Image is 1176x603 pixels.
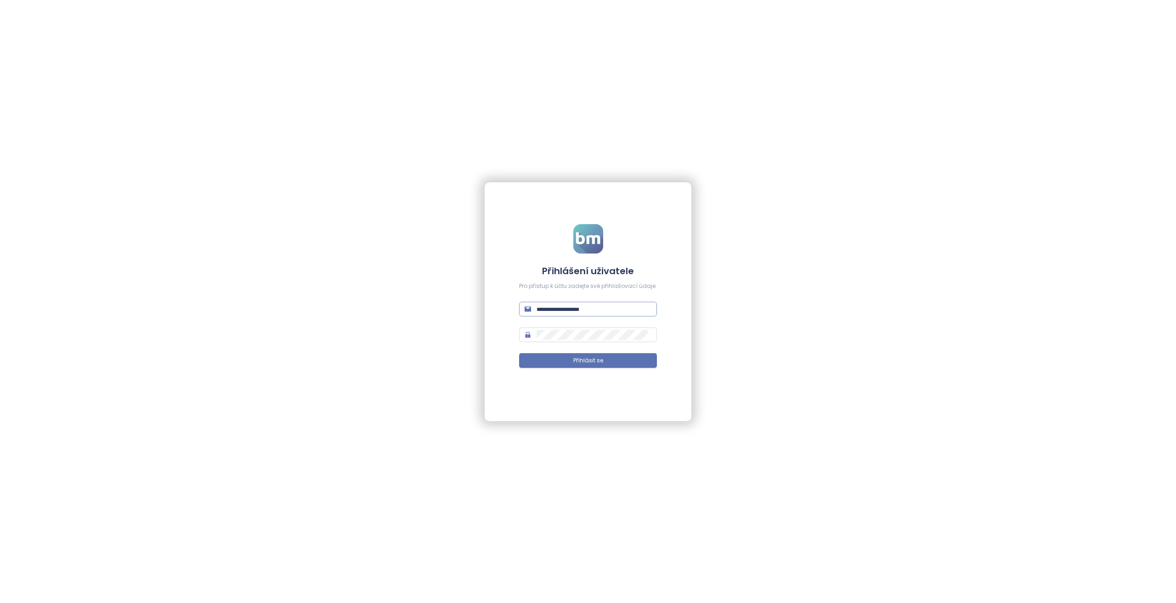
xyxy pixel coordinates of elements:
[525,306,531,312] span: mail
[519,265,657,277] h4: Přihlášení uživatele
[573,356,603,365] span: Přihlásit se
[519,353,657,368] button: Přihlásit se
[573,224,603,254] img: logo
[525,332,531,338] span: lock
[519,282,657,291] div: Pro přístup k účtu zadejte své přihlašovací údaje.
